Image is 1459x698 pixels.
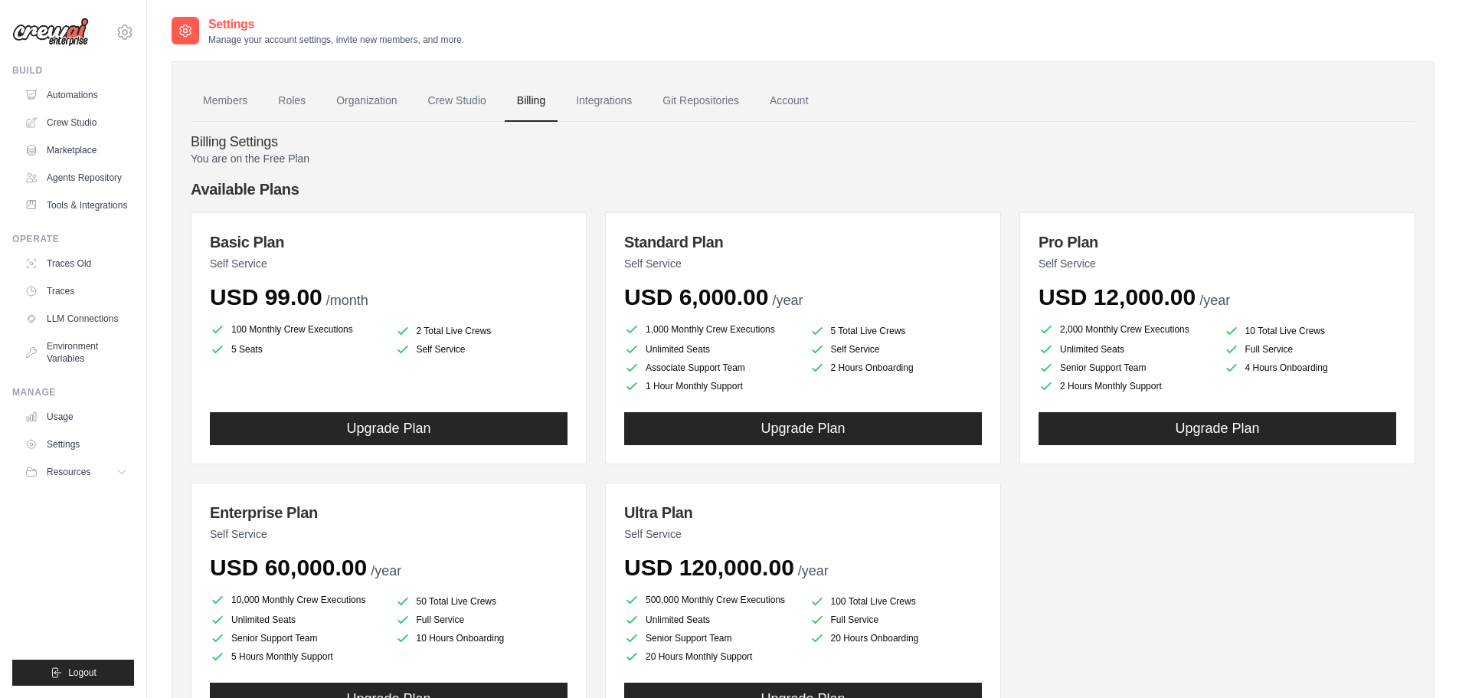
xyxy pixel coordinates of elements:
[68,667,97,679] span: Logout
[18,83,134,107] a: Automations
[810,360,983,375] li: 2 Hours Onboarding
[210,502,568,523] h3: Enterprise Plan
[18,193,134,218] a: Tools & Integrations
[624,555,794,580] span: USD 120,000.00
[210,631,383,646] li: Senior Support Team
[624,256,982,271] p: Self Service
[1199,293,1230,308] span: /year
[650,80,751,122] a: Git Repositories
[395,594,568,609] li: 50 Total Live Crews
[210,555,367,580] span: USD 60,000.00
[210,320,383,339] li: 100 Monthly Crew Executions
[12,233,134,245] div: Operate
[395,631,568,646] li: 10 Hours Onboarding
[505,80,558,122] a: Billing
[210,591,383,609] li: 10,000 Monthly Crew Executions
[18,405,134,429] a: Usage
[18,251,134,276] a: Traces Old
[191,134,1415,151] h4: Billing Settings
[1224,323,1397,339] li: 10 Total Live Crews
[210,256,568,271] p: Self Service
[624,342,797,357] li: Unlimited Seats
[210,412,568,445] button: Upgrade Plan
[1039,342,1212,357] li: Unlimited Seats
[210,342,383,357] li: 5 Seats
[624,502,982,523] h3: Ultra Plan
[12,660,134,686] button: Logout
[191,179,1415,200] h4: Available Plans
[564,80,644,122] a: Integrations
[326,293,368,308] span: /month
[624,526,982,542] p: Self Service
[18,279,134,303] a: Traces
[18,165,134,190] a: Agents Repository
[624,231,982,253] h3: Standard Plan
[395,323,568,339] li: 2 Total Live Crews
[624,378,797,394] li: 1 Hour Monthly Support
[18,110,134,135] a: Crew Studio
[12,386,134,398] div: Manage
[757,80,821,122] a: Account
[1039,412,1396,445] button: Upgrade Plan
[624,649,797,664] li: 20 Hours Monthly Support
[624,284,768,310] span: USD 6,000.00
[810,323,983,339] li: 5 Total Live Crews
[1039,360,1212,375] li: Senior Support Team
[210,649,383,664] li: 5 Hours Monthly Support
[624,320,797,339] li: 1,000 Monthly Crew Executions
[210,284,322,310] span: USD 99.00
[324,80,409,122] a: Organization
[1224,360,1397,375] li: 4 Hours Onboarding
[624,412,982,445] button: Upgrade Plan
[210,526,568,542] p: Self Service
[18,460,134,484] button: Resources
[12,64,134,77] div: Build
[12,18,89,47] img: Logo
[624,360,797,375] li: Associate Support Team
[772,293,803,308] span: /year
[624,612,797,628] li: Unlimited Seats
[18,334,134,371] a: Environment Variables
[1039,231,1396,253] h3: Pro Plan
[1039,256,1396,271] p: Self Service
[624,631,797,646] li: Senior Support Team
[1224,342,1397,357] li: Full Service
[810,342,983,357] li: Self Service
[1039,378,1212,394] li: 2 Hours Monthly Support
[810,594,983,609] li: 100 Total Live Crews
[416,80,499,122] a: Crew Studio
[208,15,464,34] h2: Settings
[1039,320,1212,339] li: 2,000 Monthly Crew Executions
[395,612,568,628] li: Full Service
[798,563,829,578] span: /year
[18,306,134,331] a: LLM Connections
[210,231,568,253] h3: Basic Plan
[810,612,983,628] li: Full Service
[47,466,90,478] span: Resources
[624,591,797,609] li: 500,000 Monthly Crew Executions
[210,612,383,628] li: Unlimited Seats
[1039,284,1196,310] span: USD 12,000.00
[266,80,318,122] a: Roles
[18,432,134,457] a: Settings
[371,563,401,578] span: /year
[810,631,983,646] li: 20 Hours Onboarding
[208,34,464,46] p: Manage your account settings, invite new members, and more.
[191,151,1415,166] p: You are on the Free Plan
[191,80,260,122] a: Members
[18,138,134,162] a: Marketplace
[395,342,568,357] li: Self Service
